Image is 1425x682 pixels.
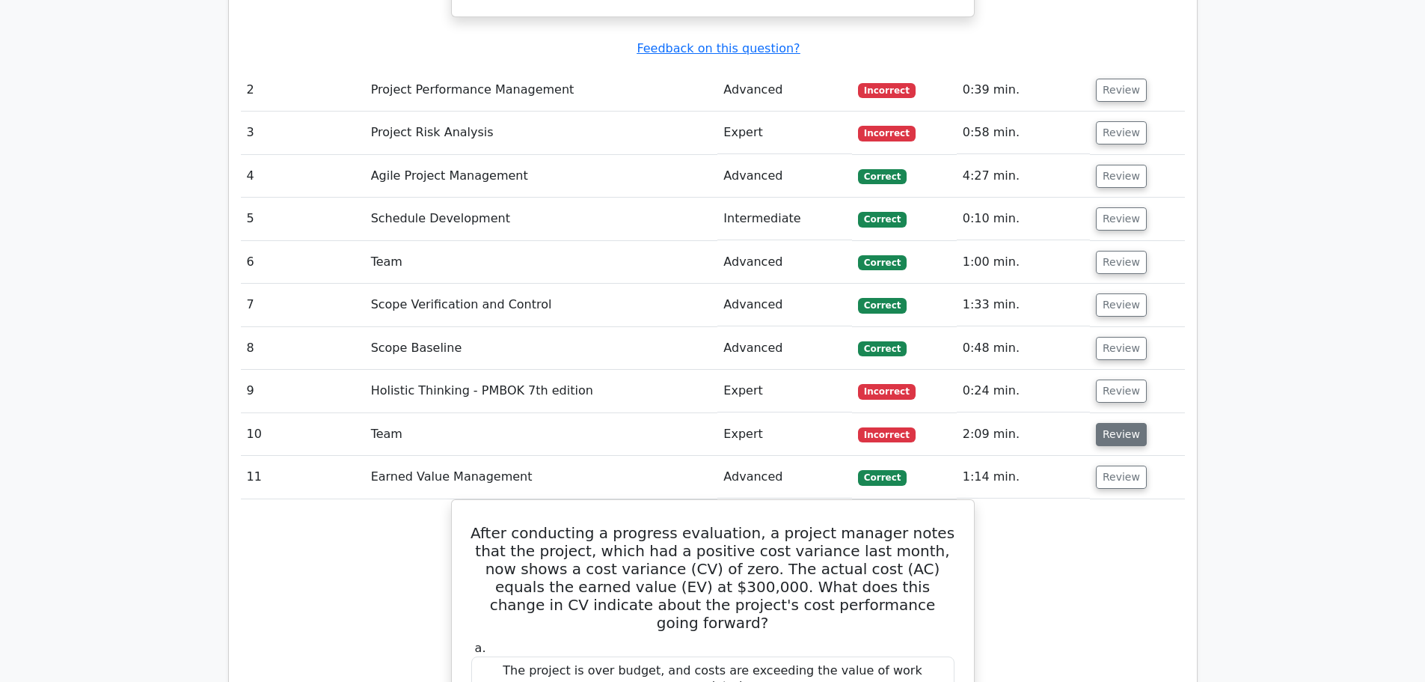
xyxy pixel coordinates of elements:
td: 7 [241,284,365,326]
td: Advanced [717,69,852,112]
td: 2 [241,69,365,112]
td: 3 [241,112,365,154]
td: Schedule Development [365,198,718,240]
td: Scope Baseline [365,327,718,370]
td: Expert [717,413,852,456]
button: Review [1096,121,1147,144]
td: 2:09 min. [957,413,1090,456]
span: Incorrect [858,427,916,442]
button: Review [1096,207,1147,231]
button: Review [1096,293,1147,317]
span: a. [475,641,486,655]
td: Agile Project Management [365,155,718,198]
span: Correct [858,255,907,270]
td: 0:24 min. [957,370,1090,412]
td: Team [365,241,718,284]
td: Intermediate [717,198,852,240]
td: Project Risk Analysis [365,112,718,154]
button: Review [1096,380,1147,403]
td: Advanced [717,327,852,370]
button: Review [1096,251,1147,274]
td: 0:48 min. [957,327,1090,370]
span: Incorrect [858,384,916,399]
a: Feedback on this question? [637,41,800,55]
td: Team [365,413,718,456]
span: Correct [858,169,907,184]
td: 1:14 min. [957,456,1090,499]
td: 11 [241,456,365,499]
td: 4 [241,155,365,198]
button: Review [1096,79,1147,102]
td: 0:10 min. [957,198,1090,240]
td: Earned Value Management [365,456,718,499]
td: Project Performance Management [365,69,718,112]
td: Advanced [717,241,852,284]
td: Expert [717,370,852,412]
td: 0:39 min. [957,69,1090,112]
td: Scope Verification and Control [365,284,718,326]
td: Advanced [717,284,852,326]
td: 8 [241,327,365,370]
td: 10 [241,413,365,456]
td: 0:58 min. [957,112,1090,154]
td: Expert [717,112,852,154]
td: 1:00 min. [957,241,1090,284]
span: Correct [858,298,907,313]
td: Advanced [717,155,852,198]
h5: After conducting a progress evaluation, a project manager notes that the project, which had a pos... [470,524,956,632]
span: Correct [858,470,907,485]
td: Advanced [717,456,852,499]
button: Review [1096,337,1147,360]
td: 9 [241,370,365,412]
td: Holistic Thinking - PMBOK 7th edition [365,370,718,412]
span: Incorrect [858,83,916,98]
td: 6 [241,241,365,284]
button: Review [1096,466,1147,489]
button: Review [1096,423,1147,446]
td: 4:27 min. [957,155,1090,198]
span: Correct [858,212,907,227]
span: Correct [858,341,907,356]
button: Review [1096,165,1147,188]
td: 5 [241,198,365,240]
span: Incorrect [858,126,916,141]
td: 1:33 min. [957,284,1090,326]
